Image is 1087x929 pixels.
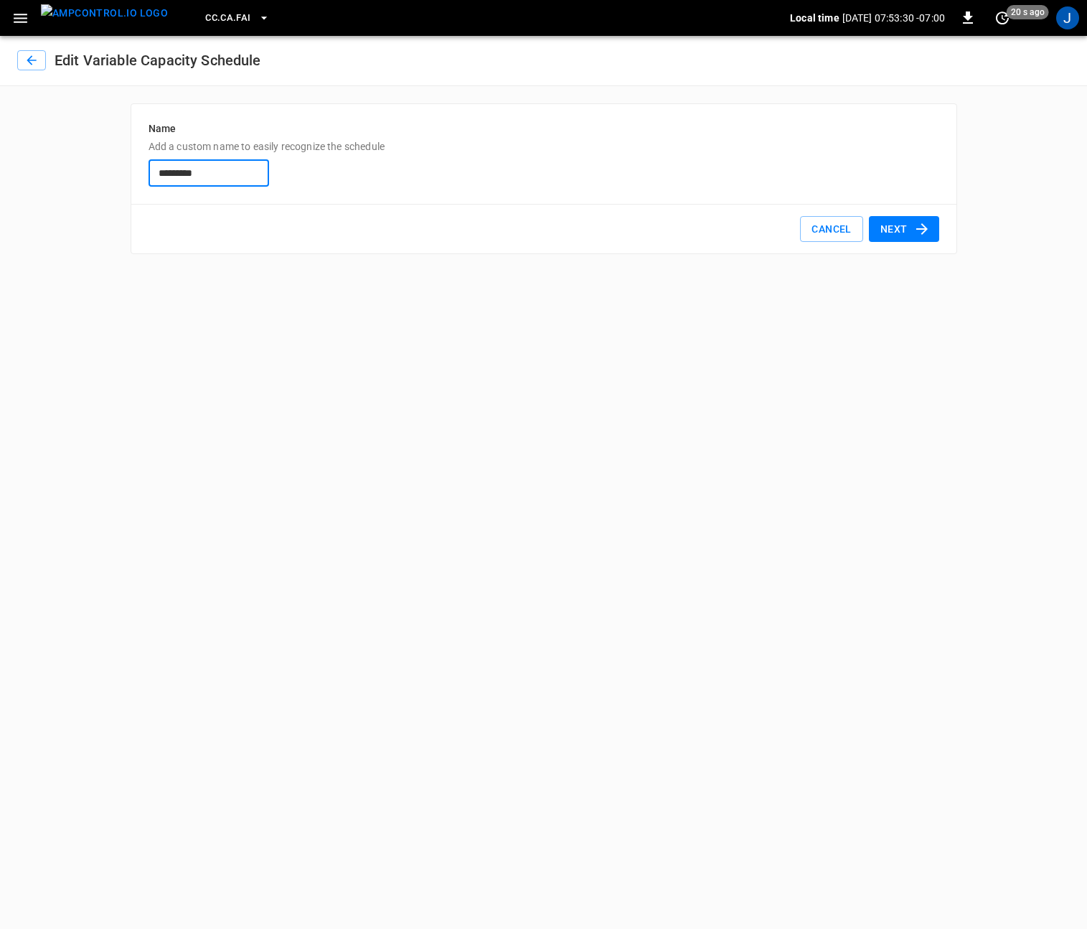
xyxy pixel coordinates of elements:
[149,121,939,137] h6: Name
[205,10,250,27] span: CC.CA.FAI
[199,4,275,32] button: CC.CA.FAI
[1056,6,1079,29] div: profile-icon
[991,6,1014,29] button: set refresh interval
[149,139,939,154] p: Add a custom name to easily recognize the schedule
[869,216,939,243] button: Next
[1007,5,1049,19] span: 20 s ago
[800,216,862,243] button: Cancel
[790,11,839,25] p: Local time
[55,49,261,72] h6: Edit Variable Capacity Schedule
[842,11,945,25] p: [DATE] 07:53:30 -07:00
[41,4,168,22] img: ampcontrol.io logo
